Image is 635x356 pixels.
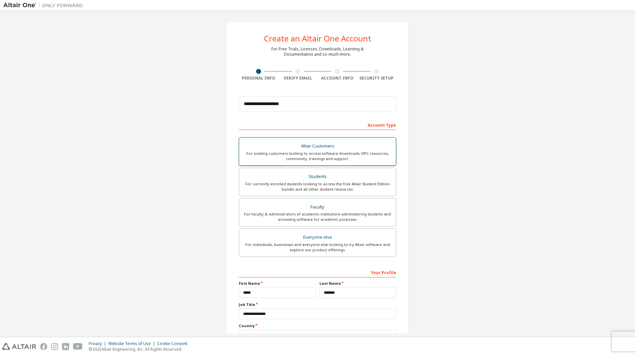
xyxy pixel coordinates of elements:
div: For existing customers looking to access software downloads, HPC resources, community, trainings ... [243,151,392,161]
div: Altair Customers [243,142,392,151]
div: Account Info [317,76,357,81]
label: Job Title [239,302,396,307]
div: Cookie Consent [157,341,191,346]
div: For faculty & administrators of academic institutions administering students and accessing softwa... [243,211,392,222]
div: Account Type [239,119,396,130]
div: Security Setup [357,76,397,81]
div: For individuals, businesses and everyone else looking to try Altair software and explore our prod... [243,242,392,253]
div: [GEOGRAPHIC_DATA] [243,333,388,337]
div: For currently enrolled students looking to access the free Altair Student Edition bundle and all ... [243,181,392,192]
label: Last Name [319,281,396,286]
img: linkedin.svg [62,343,69,350]
div: Website Terms of Use [108,341,157,346]
img: Altair One [3,2,86,9]
label: First Name [239,281,316,286]
div: Everyone else [243,233,392,242]
div: Privacy [89,341,108,346]
div: Personal Info [239,76,278,81]
div: Create an Altair One Account [264,34,371,42]
label: Country [239,323,396,328]
div: For Free Trials, Licenses, Downloads, Learning & Documentation and so much more. [271,46,364,57]
div: Verify Email [278,76,318,81]
img: youtube.svg [73,343,83,350]
img: altair_logo.svg [2,343,36,350]
div: Faculty [243,203,392,212]
div: Your Profile [239,267,396,277]
img: instagram.svg [51,343,58,350]
div: Students [243,172,392,181]
p: © 2025 Altair Engineering, Inc. All Rights Reserved. [89,346,191,352]
img: facebook.svg [40,343,47,350]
